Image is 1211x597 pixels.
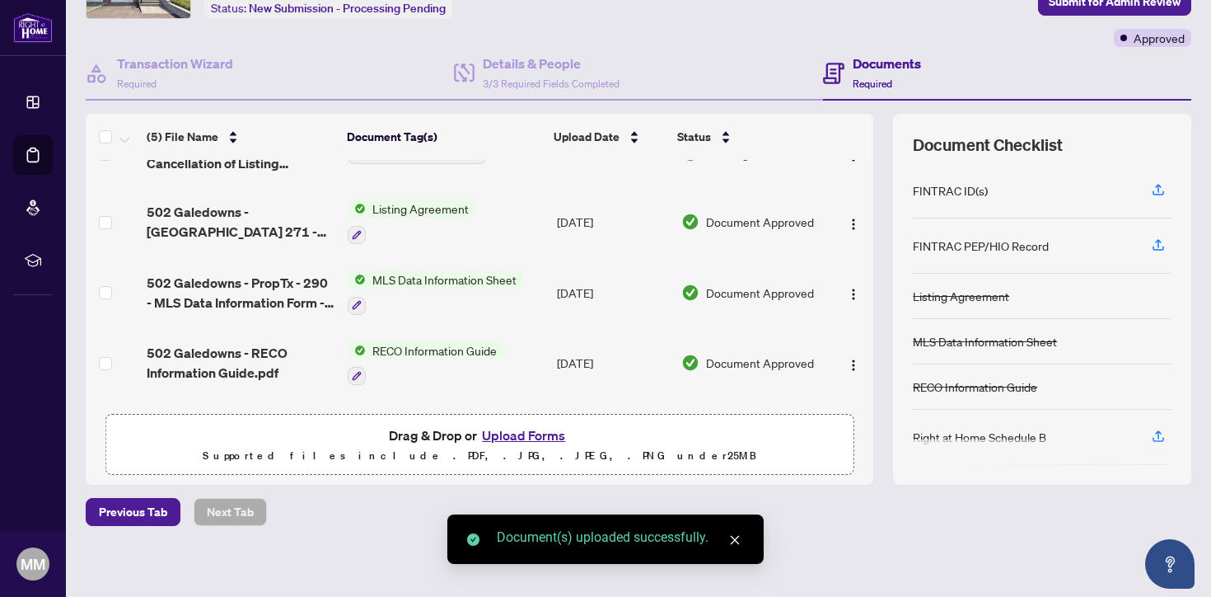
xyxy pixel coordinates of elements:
[913,332,1057,350] div: MLS Data Information Sheet
[99,499,167,525] span: Previous Tab
[840,280,867,306] button: Logo
[370,148,479,160] span: Add a Document Tag
[706,213,814,231] span: Document Approved
[497,528,744,548] div: Document(s) uploaded successfully.
[348,200,366,218] img: Status Icon
[1145,539,1195,589] button: Open asap
[726,531,744,549] a: Close
[847,359,860,372] img: Logo
[13,12,53,43] img: logo
[147,273,334,313] span: 502 Galedowns - PropTx - 290 - MLS Data Information Form - Freehold - Sale.pdf
[550,328,675,399] td: [DATE]
[249,1,446,16] span: New Submission - Processing Pending
[348,341,503,386] button: Status IconRECO Information Guide
[483,54,620,73] h4: Details & People
[477,425,570,446] button: Upload Forms
[348,270,523,315] button: Status IconMLS Data Information Sheet
[681,213,699,231] img: Document Status
[847,288,860,301] img: Logo
[147,202,334,242] span: 502 Galedowns - [GEOGRAPHIC_DATA] 271 - Listing Agreement - Seller Designated Representation Agre...
[706,354,814,372] span: Document Approved
[147,128,218,146] span: (5) File Name
[340,114,548,160] th: Document Tag(s)
[847,218,860,231] img: Logo
[550,257,675,328] td: [DATE]
[677,128,711,146] span: Status
[913,428,1046,446] div: Right at Home Schedule B
[21,552,45,576] span: MM
[117,54,233,73] h4: Transaction Wizard
[913,134,1063,157] span: Document Checklist
[671,114,825,160] th: Status
[194,498,267,526] button: Next Tab
[840,209,867,235] button: Logo
[853,54,921,73] h4: Documents
[547,114,671,160] th: Upload Date
[389,425,570,446] span: Drag & Drop or
[554,128,620,146] span: Upload Date
[706,284,814,302] span: Document Approved
[1134,29,1185,47] span: Approved
[116,446,843,466] p: Supported files include .PDF, .JPG, .JPEG, .PNG under 25 MB
[550,398,675,469] td: [DATE]
[467,534,479,546] span: check-circle
[348,341,366,360] img: Status Icon
[117,78,157,90] span: Required
[348,270,366,289] img: Status Icon
[106,415,853,476] span: Drag & Drop orUpload FormsSupported files include .PDF, .JPG, .JPEG, .PNG under25MB
[366,270,523,289] span: MLS Data Information Sheet
[366,200,475,218] span: Listing Agreement
[913,287,1009,305] div: Listing Agreement
[366,341,503,360] span: RECO Information Guide
[681,354,699,372] img: Document Status
[550,186,675,257] td: [DATE]
[913,378,1037,396] div: RECO Information Guide
[140,114,339,160] th: (5) File Name
[681,284,699,302] img: Document Status
[853,78,892,90] span: Required
[729,534,741,546] span: close
[147,343,334,383] span: 502 Galedowns - RECO Information Guide.pdf
[840,350,867,376] button: Logo
[348,200,475,244] button: Status IconListing Agreement
[913,181,988,200] div: FINTRAC ID(s)
[86,498,180,526] button: Previous Tab
[483,78,620,90] span: 3/3 Required Fields Completed
[913,237,1049,255] div: FINTRAC PEP/HIO Record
